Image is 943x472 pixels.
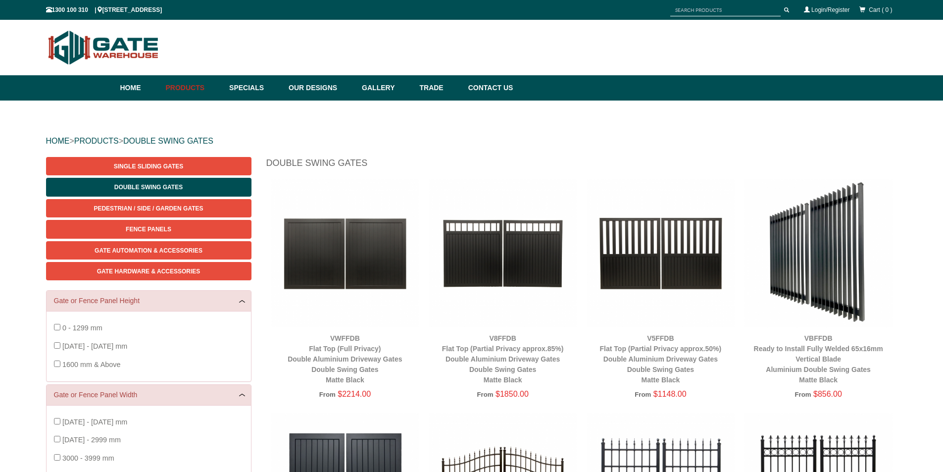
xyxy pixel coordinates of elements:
[600,334,722,384] a: V5FFDBFlat Top (Partial Privacy approx.50%)Double Aluminium Driveway GatesDouble Swing GatesMatte...
[463,75,513,101] a: Contact Us
[811,6,849,13] a: Login/Register
[114,184,183,191] span: Double Swing Gates
[46,199,251,217] a: Pedestrian / Side / Garden Gates
[62,418,127,426] span: [DATE] - [DATE] mm
[744,179,893,327] img: VBFFDB - Ready to Install Fully Welded 65x16mm Vertical Blade - Aluminium Double Swing Gates - Ma...
[46,125,897,157] div: > >
[54,296,244,306] a: Gate or Fence Panel Height
[224,75,284,101] a: Specials
[429,179,577,327] img: V8FFDB - Flat Top (Partial Privacy approx.85%) - Double Aluminium Driveway Gates - Double Swing G...
[496,390,529,398] span: $1850.00
[46,25,161,70] img: Gate Warehouse
[46,262,251,280] a: Gate Hardware & Accessories
[319,391,336,398] span: From
[120,75,161,101] a: Home
[357,75,414,101] a: Gallery
[46,137,70,145] a: HOME
[754,334,883,384] a: VBFFDBReady to Install Fully Welded 65x16mm Vertical BladeAluminium Double Swing GatesMatte Black
[54,390,244,400] a: Gate or Fence Panel Width
[62,324,102,332] span: 0 - 1299 mm
[46,178,251,196] a: Double Swing Gates
[97,268,200,275] span: Gate Hardware & Accessories
[95,247,202,254] span: Gate Automation & Accessories
[869,6,892,13] span: Cart ( 0 )
[114,163,183,170] span: Single Sliding Gates
[587,179,735,327] img: V5FFDB - Flat Top (Partial Privacy approx.50%) - Double Aluminium Driveway Gates - Double Swing G...
[123,137,213,145] a: DOUBLE SWING GATES
[46,6,162,13] span: 1300 100 310 | [STREET_ADDRESS]
[62,342,127,350] span: [DATE] - [DATE] mm
[442,334,564,384] a: V8FFDBFlat Top (Partial Privacy approx.85%)Double Aluminium Driveway GatesDouble Swing GatesMatte...
[635,391,651,398] span: From
[126,226,171,233] span: Fence Panels
[94,205,203,212] span: Pedestrian / Side / Garden Gates
[670,4,781,16] input: SEARCH PRODUCTS
[74,137,119,145] a: PRODUCTS
[284,75,357,101] a: Our Designs
[288,334,402,384] a: VWFFDBFlat Top (Full Privacy)Double Aluminium Driveway GatesDouble Swing GatesMatte Black
[62,436,121,444] span: [DATE] - 2999 mm
[338,390,371,398] span: $2214.00
[794,391,811,398] span: From
[62,454,114,462] span: 3000 - 3999 mm
[46,241,251,260] a: Gate Automation & Accessories
[62,361,121,368] span: 1600 mm & Above
[271,179,419,327] img: VWFFDB - Flat Top (Full Privacy) - Double Aluminium Driveway Gates - Double Swing Gates - Matte B...
[46,157,251,175] a: Single Sliding Gates
[414,75,463,101] a: Trade
[477,391,493,398] span: From
[266,157,897,174] h1: Double Swing Gates
[813,390,842,398] span: $856.00
[46,220,251,238] a: Fence Panels
[653,390,687,398] span: $1148.00
[161,75,225,101] a: Products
